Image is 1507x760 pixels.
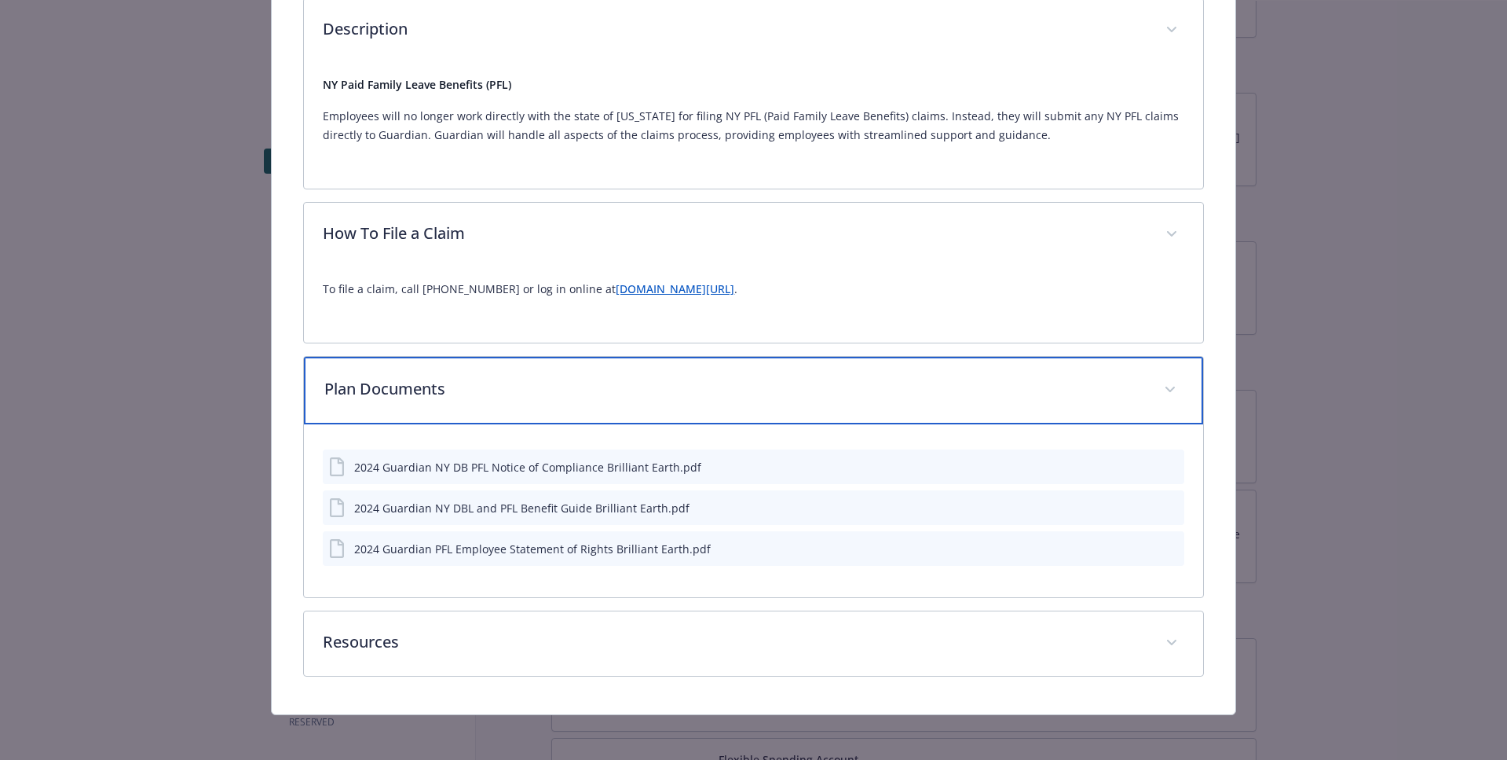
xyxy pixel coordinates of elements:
strong: NY Paid Family Leave Benefits (PFL) [323,77,511,92]
p: How To File a Claim [323,222,1146,245]
div: 2024 Guardian PFL Employee Statement of Rights Brilliant Earth.pdf [354,541,711,557]
div: How To File a Claim [304,203,1202,267]
p: Plan Documents [324,377,1144,401]
div: Plan Documents [304,424,1202,597]
a: [DOMAIN_NAME][URL] [616,281,734,296]
button: download file [1139,541,1151,557]
p: Resources [323,630,1146,654]
p: Employees will no longer work directly with the state of [US_STATE] for filing NY PFL (Paid Famil... [323,107,1183,145]
div: How To File a Claim [304,267,1202,343]
div: Resources [304,611,1202,676]
button: preview file [1164,541,1178,557]
div: Description [304,63,1202,189]
div: 2024 Guardian NY DB PFL Notice of Compliance Brilliant Earth.pdf [354,459,701,475]
button: preview file [1164,459,1178,475]
button: preview file [1164,500,1178,516]
p: To file a claim, call [PHONE_NUMBER] or log in online at . [323,280,1183,299]
div: 2024 Guardian NY DBL and PFL Benefit Guide Brilliant Earth.pdf [354,500,689,516]
div: Plan Documents [304,357,1202,424]
button: download file [1139,459,1151,475]
button: download file [1139,500,1151,516]
p: Description [323,17,1146,41]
